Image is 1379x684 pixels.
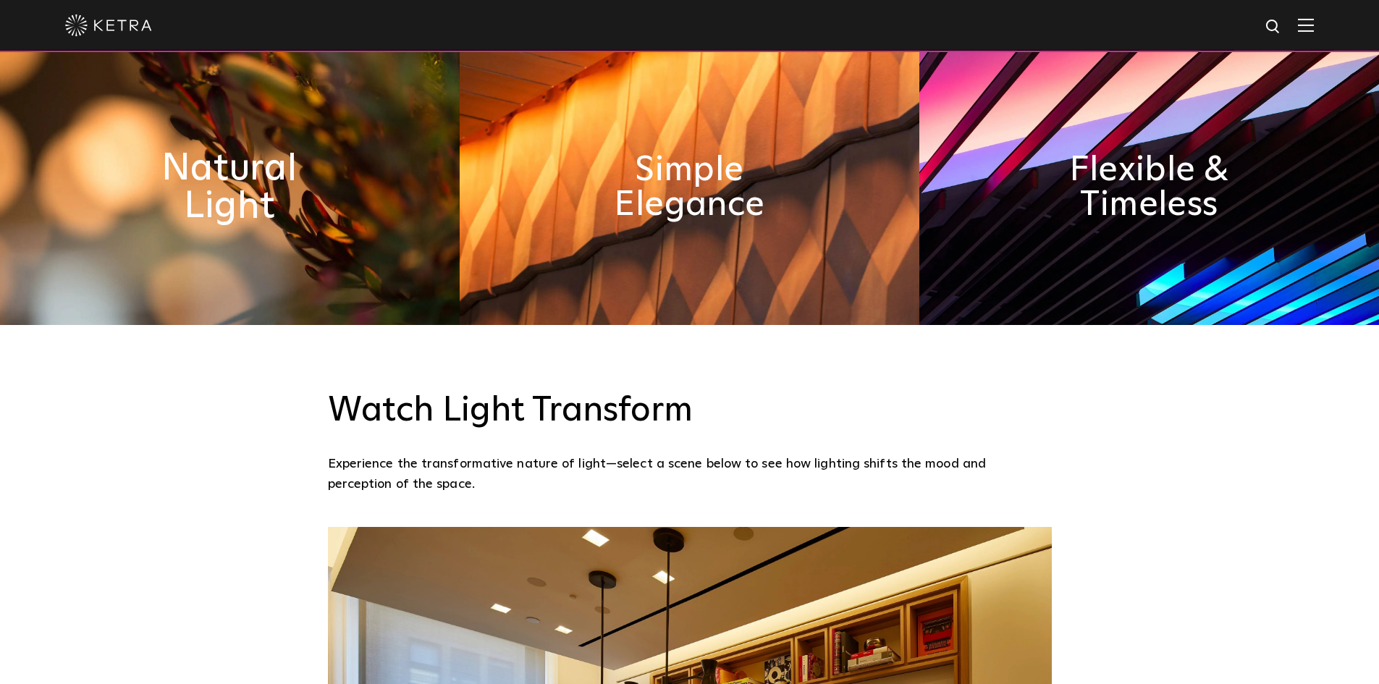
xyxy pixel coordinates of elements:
img: simple_elegance [460,50,919,325]
h3: Watch Light Transform [328,390,1052,432]
img: flexible_timeless_ketra [919,50,1379,325]
h2: Natural Light [111,150,348,226]
img: Hamburger%20Nav.svg [1298,18,1314,32]
img: search icon [1265,18,1283,36]
p: Experience the transformative nature of light—select a scene below to see how lighting shifts the... [328,454,1045,495]
h2: Simple Elegance [581,153,798,222]
h2: Flexible & Timeless [1040,153,1257,222]
img: ketra-logo-2019-white [65,14,152,36]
